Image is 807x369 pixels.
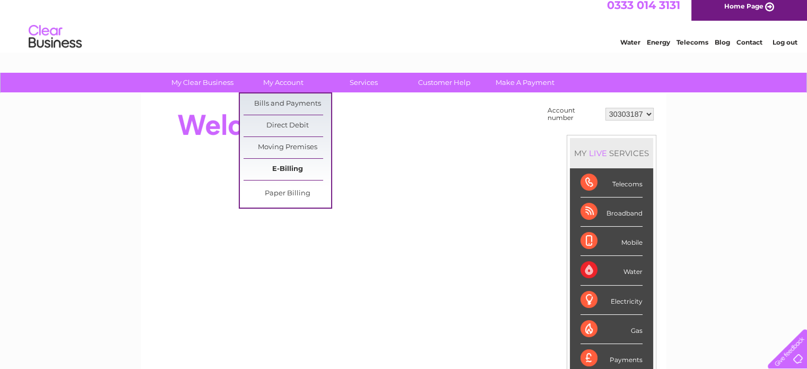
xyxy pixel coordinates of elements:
div: Electricity [580,286,643,315]
a: Water [620,45,640,53]
div: MY SERVICES [570,138,653,168]
a: Bills and Payments [244,93,331,115]
img: logo.png [28,28,82,60]
div: Telecoms [580,168,643,198]
a: Paper Billing [244,183,331,204]
div: Water [580,256,643,285]
a: Telecoms [676,45,708,53]
a: My Clear Business [159,73,246,92]
a: Services [320,73,407,92]
a: Contact [736,45,762,53]
a: Energy [647,45,670,53]
div: Broadband [580,198,643,227]
a: Direct Debit [244,115,331,136]
a: Blog [715,45,730,53]
div: LIVE [587,148,609,158]
a: 0333 014 3131 [607,5,680,19]
div: Clear Business is a trading name of Verastar Limited (registered in [GEOGRAPHIC_DATA] No. 3667643... [153,6,655,52]
div: Gas [580,315,643,344]
td: Account number [545,104,603,124]
div: Mobile [580,227,643,256]
a: Make A Payment [481,73,569,92]
a: E-Billing [244,159,331,180]
a: My Account [239,73,327,92]
a: Log out [772,45,797,53]
a: Customer Help [401,73,488,92]
a: Moving Premises [244,137,331,158]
